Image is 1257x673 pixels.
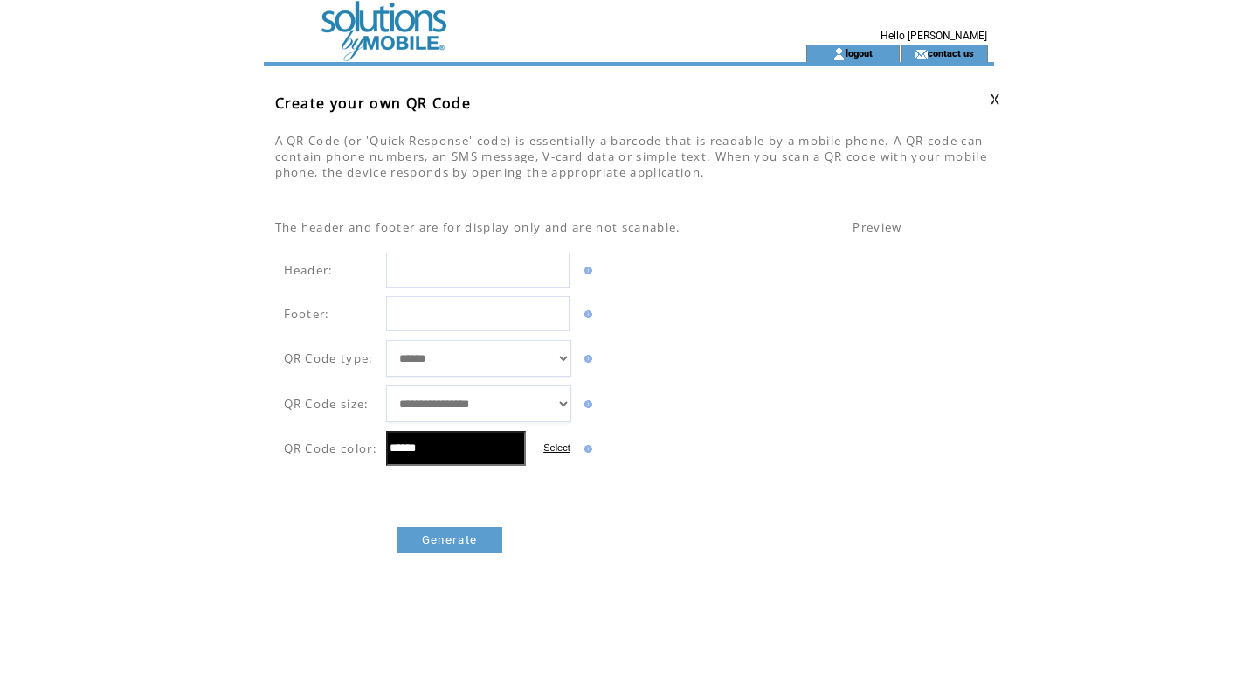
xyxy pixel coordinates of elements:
[580,310,592,318] img: help.gif
[284,441,378,456] span: QR Code color:
[284,262,334,278] span: Header:
[832,47,846,61] img: account_icon.gif
[580,355,592,363] img: help.gif
[275,133,988,180] span: A QR Code (or 'Quick Response' code) is essentially a barcode that is readable by a mobile phone....
[543,442,570,453] label: Select
[881,30,987,42] span: Hello [PERSON_NAME]
[275,94,472,113] span: Create your own QR Code
[275,219,681,235] span: The header and footer are for display only and are not scanable.
[928,47,974,59] a: contact us
[846,47,873,59] a: logout
[580,445,592,453] img: help.gif
[580,400,592,408] img: help.gif
[284,306,330,322] span: Footer:
[397,527,502,553] a: Generate
[284,396,370,412] span: QR Code size:
[853,219,901,235] span: Preview
[284,350,374,366] span: QR Code type:
[915,47,928,61] img: contact_us_icon.gif
[580,267,592,274] img: help.gif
